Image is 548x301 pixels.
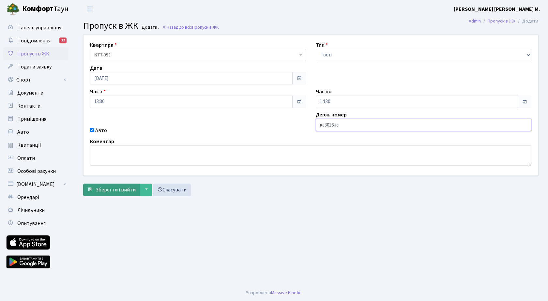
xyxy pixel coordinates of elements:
[3,178,68,191] a: [DOMAIN_NAME]
[17,24,61,31] span: Панель управління
[459,14,548,28] nav: breadcrumb
[83,19,138,32] span: Пропуск в ЖК
[316,41,328,49] label: Тип
[246,289,302,296] div: Розроблено .
[96,186,136,193] span: Зберегти і вийти
[3,139,68,152] a: Квитанції
[17,63,52,70] span: Подати заявку
[3,191,68,204] a: Орендарі
[83,184,140,196] button: Зберегти і вийти
[515,18,538,25] li: Додати
[17,89,43,97] span: Документи
[316,88,332,96] label: Час по
[17,168,56,175] span: Особові рахунки
[3,99,68,113] a: Контакти
[271,289,301,296] a: Massive Kinetic
[90,49,306,61] span: <b>КТ</b>&nbsp;&nbsp;&nbsp;&nbsp;7-353
[316,119,532,131] input: AA0001AA
[59,38,67,43] div: 12
[3,165,68,178] a: Особові рахунки
[22,4,53,14] b: Комфорт
[95,127,107,134] label: Авто
[90,138,114,145] label: Коментар
[162,24,219,30] a: Назад до всіхПропуск в ЖК
[17,155,35,162] span: Оплати
[17,50,49,57] span: Пропуск в ЖК
[17,207,45,214] span: Лічильники
[17,102,40,110] span: Контакти
[153,184,191,196] a: Скасувати
[316,111,347,119] label: Держ. номер
[3,47,68,60] a: Пропуск в ЖК
[469,18,481,24] a: Admin
[192,24,219,30] span: Пропуск в ЖК
[140,25,159,30] small: Додати .
[3,204,68,217] a: Лічильники
[82,4,98,14] button: Переключити навігацію
[17,37,51,44] span: Повідомлення
[7,3,20,16] img: logo.png
[94,52,298,58] span: <b>КТ</b>&nbsp;&nbsp;&nbsp;&nbsp;7-353
[454,5,540,13] a: [PERSON_NAME] [PERSON_NAME] М.
[90,64,102,72] label: Дата
[3,34,68,47] a: Повідомлення12
[90,88,106,96] label: Час з
[17,142,41,149] span: Квитанції
[17,220,46,227] span: Опитування
[488,18,515,24] a: Пропуск в ЖК
[3,21,68,34] a: Панель управління
[17,115,46,123] span: Приміщення
[3,217,68,230] a: Опитування
[17,194,39,201] span: Орендарі
[3,113,68,126] a: Приміщення
[94,52,100,58] b: КТ
[3,73,68,86] a: Спорт
[3,126,68,139] a: Авто
[3,60,68,73] a: Подати заявку
[3,86,68,99] a: Документи
[3,152,68,165] a: Оплати
[22,4,68,15] span: Таун
[90,41,117,49] label: Квартира
[17,128,29,136] span: Авто
[454,6,540,13] b: [PERSON_NAME] [PERSON_NAME] М.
